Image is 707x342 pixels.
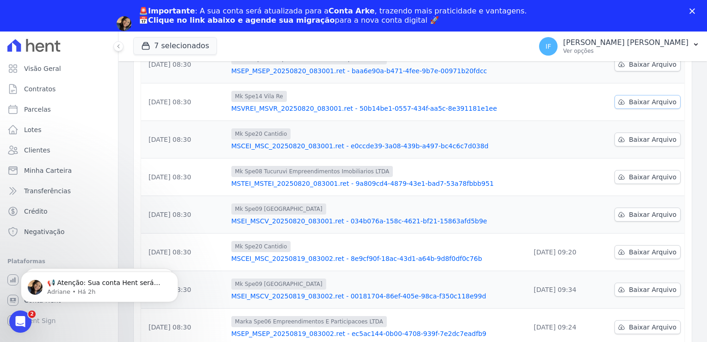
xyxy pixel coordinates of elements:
span: Baixar Arquivo [629,323,676,332]
span: Mk Spe08 Tucuruvi Empreendimentos Imobiliarios LTDA [231,166,393,177]
a: Visão Geral [4,59,114,78]
span: Visão Geral [24,64,61,73]
iframe: Intercom live chat [9,310,31,333]
iframe: Intercom notifications mensagem [7,252,192,317]
button: IF [PERSON_NAME] [PERSON_NAME] Ver opções [532,33,707,59]
a: MSTEI_MSTEI_20250820_083001.ret - 9a809cd4-4879-43e1-bad7-53a78fbbb951 [231,179,523,188]
span: Mk Spe09 [GEOGRAPHIC_DATA] [231,203,326,215]
a: Baixar Arquivo [614,170,681,184]
span: Negativação [24,227,65,236]
a: Baixar Arquivo [614,320,681,334]
td: [DATE] 09:34 [527,271,604,309]
a: Recebíveis [4,271,114,289]
div: : A sua conta será atualizada para a , trazendo mais praticidade e vantagens. 📅 para a nova conta... [139,6,527,25]
a: Negativação [4,222,114,241]
button: 7 selecionados [133,37,217,55]
a: MSEP_MSEP_20250820_083001.ret - baa6e90a-b471-4fee-9b7e-00971b20fdcc [231,66,523,76]
b: Clique no link abaixo e agende sua migração [148,16,335,25]
a: Baixar Arquivo [614,283,681,297]
td: [DATE] 08:30 [141,121,228,158]
span: Baixar Arquivo [629,285,676,294]
span: Crédito [24,207,48,216]
span: Baixar Arquivo [629,210,676,219]
span: 2 [28,310,36,318]
td: [DATE] 08:30 [141,158,228,196]
a: Crédito [4,202,114,221]
span: Minha Carteira [24,166,72,175]
a: Minha Carteira [4,161,114,180]
a: Baixar Arquivo [614,57,681,71]
span: Lotes [24,125,42,134]
span: Baixar Arquivo [629,60,676,69]
a: MSEP_MSEP_20250819_083002.ret - ec5ac144-0b00-4708-939f-7e2dc7eadfb9 [231,329,523,338]
a: Lotes [4,120,114,139]
p: [PERSON_NAME] [PERSON_NAME] [563,38,688,47]
a: Contratos [4,80,114,98]
a: MSCEI_MSC_20250820_083001.ret - e0ccde39-3a08-439b-a497-bc4c6c7d038d [231,141,523,151]
span: Mk Spe20 Cantidio [231,241,291,252]
a: MSEI_MSCV_20250819_083002.ret - 00181704-86ef-405e-98ca-f350c118e99d [231,291,523,301]
a: MSCEI_MSC_20250819_083002.ret - 8e9cf90f-18ac-43d1-a64b-9d8f0df0c76b [231,254,523,263]
span: Mk Spe20 Cantidio [231,128,291,139]
td: [DATE] 08:30 [141,46,228,83]
td: [DATE] 09:20 [527,234,604,271]
a: Clientes [4,141,114,159]
span: Contratos [24,84,56,94]
span: Baixar Arquivo [629,172,676,182]
td: [DATE] 08:30 [141,83,228,121]
b: Conta Arke [329,6,374,15]
p: Ver opções [563,47,688,55]
b: 🚨Importante [139,6,195,15]
div: Fechar [689,8,699,14]
span: Baixar Arquivo [629,97,676,107]
img: Profile image for Adriane [117,16,131,31]
span: Mk Spe14 Vila Re [231,91,287,102]
a: Agendar migração [139,31,215,41]
span: Parcelas [24,105,51,114]
span: Clientes [24,146,50,155]
span: Marka Spe06 Empreendimentos E Participacoes LTDA [231,316,387,327]
a: Baixar Arquivo [614,133,681,146]
a: Conta Hent [4,291,114,310]
td: [DATE] 08:30 [141,234,228,271]
span: Baixar Arquivo [629,135,676,144]
span: Transferências [24,186,71,196]
a: MSEI_MSCV_20250820_083001.ret - 034b076a-158c-4621-bf21-15863afd5b9e [231,216,523,226]
a: Baixar Arquivo [614,95,681,109]
a: Transferências [4,182,114,200]
span: IF [546,43,551,50]
a: MSVREI_MSVR_20250820_083001.ret - 50b14be1-0557-434f-aa5c-8e391181e1ee [231,104,523,113]
a: Parcelas [4,100,114,119]
span: Mk Spe09 [GEOGRAPHIC_DATA] [231,279,326,290]
td: [DATE] 08:30 [141,196,228,234]
span: Baixar Arquivo [629,247,676,257]
a: Baixar Arquivo [614,245,681,259]
a: Baixar Arquivo [614,208,681,222]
